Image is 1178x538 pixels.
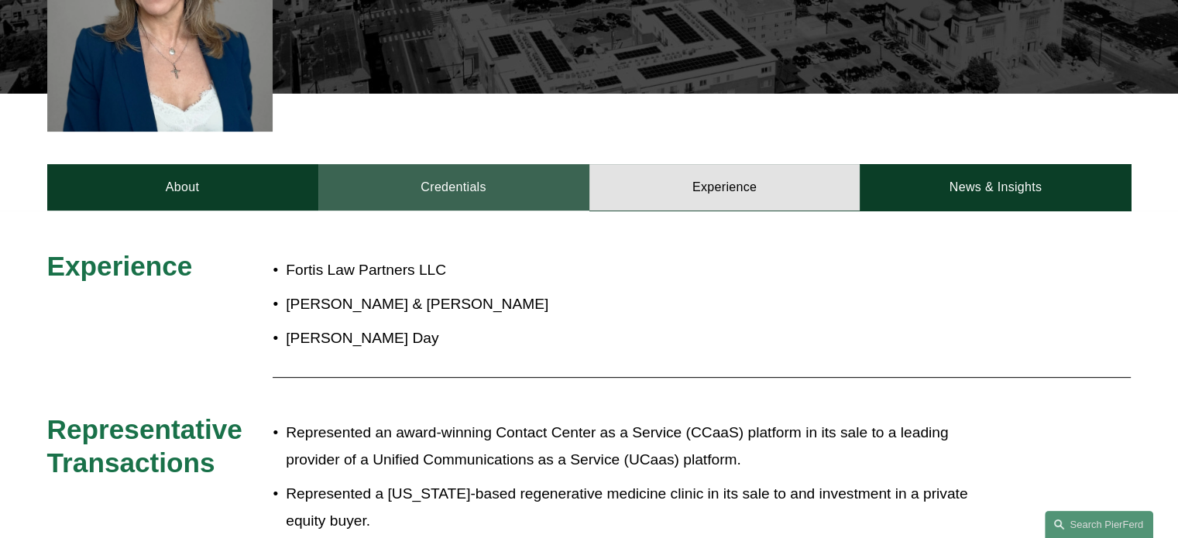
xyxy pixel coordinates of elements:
a: About [47,164,318,211]
p: [PERSON_NAME] & [PERSON_NAME] [286,291,995,318]
a: Credentials [318,164,589,211]
span: Representative Transactions [47,414,250,478]
a: Search this site [1045,511,1153,538]
span: Experience [47,251,193,281]
p: Fortis Law Partners LLC [286,257,995,284]
p: Represented a [US_STATE]-based regenerative medicine clinic in its sale to and investment in a pr... [286,481,995,534]
a: Experience [589,164,860,211]
a: News & Insights [860,164,1131,211]
p: Represented an award-winning Contact Center as a Service (CCaaS) platform in its sale to a leadin... [286,420,995,473]
p: [PERSON_NAME] Day [286,325,995,352]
